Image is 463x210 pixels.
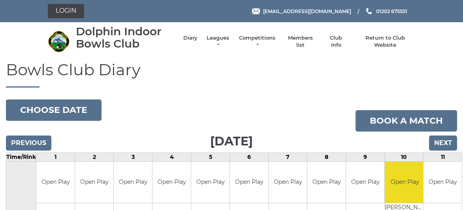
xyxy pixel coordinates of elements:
[269,153,307,161] td: 7
[75,162,113,203] td: Open Play
[356,110,457,132] a: Book a match
[385,162,425,203] td: Open Play
[346,153,385,161] td: 9
[346,162,384,203] td: Open Play
[36,162,75,203] td: Open Play
[36,153,75,161] td: 1
[6,153,36,161] td: Time/Rink
[152,153,191,161] td: 4
[6,61,457,88] h1: Bowls Club Diary
[114,162,152,203] td: Open Play
[356,34,415,49] a: Return to Club Website
[423,153,462,161] td: 11
[284,34,316,49] a: Members list
[48,31,70,52] img: Dolphin Indoor Bowls Club
[365,8,407,15] a: Phone us 01202 675551
[252,8,351,15] a: Email [EMAIL_ADDRESS][DOMAIN_NAME]
[429,136,457,151] input: Next
[423,162,462,203] td: Open Play
[114,153,152,161] td: 3
[238,34,276,49] a: Competitions
[307,162,346,203] td: Open Play
[6,136,51,151] input: Previous
[307,153,346,161] td: 8
[376,8,407,14] span: 01202 675551
[6,99,102,121] button: Choose date
[205,34,230,49] a: Leagues
[230,162,268,203] td: Open Play
[366,8,372,14] img: Phone us
[230,153,269,161] td: 6
[269,162,307,203] td: Open Play
[191,162,230,203] td: Open Play
[191,153,230,161] td: 5
[252,8,260,14] img: Email
[263,8,351,14] span: [EMAIL_ADDRESS][DOMAIN_NAME]
[325,34,348,49] a: Club Info
[76,25,175,50] div: Dolphin Indoor Bowls Club
[183,34,198,42] a: Diary
[152,162,191,203] td: Open Play
[385,153,423,161] td: 10
[75,153,114,161] td: 2
[48,4,84,18] a: Login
